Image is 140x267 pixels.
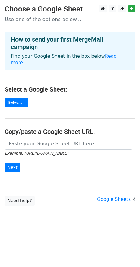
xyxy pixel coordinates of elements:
p: Use one of the options below... [5,16,135,23]
p: Find your Google Sheet in the box below [11,53,129,66]
h3: Choose a Google Sheet [5,5,135,14]
a: Select... [5,98,28,107]
input: Next [5,163,20,172]
small: Example: [URL][DOMAIN_NAME] [5,151,68,156]
input: Paste your Google Sheet URL here [5,138,132,150]
h4: How to send your first MergeMail campaign [11,36,129,51]
h4: Select a Google Sheet: [5,86,135,93]
a: Read more... [11,53,117,66]
a: Google Sheets [97,197,135,202]
h4: Copy/paste a Google Sheet URL: [5,128,135,135]
a: Need help? [5,196,35,206]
